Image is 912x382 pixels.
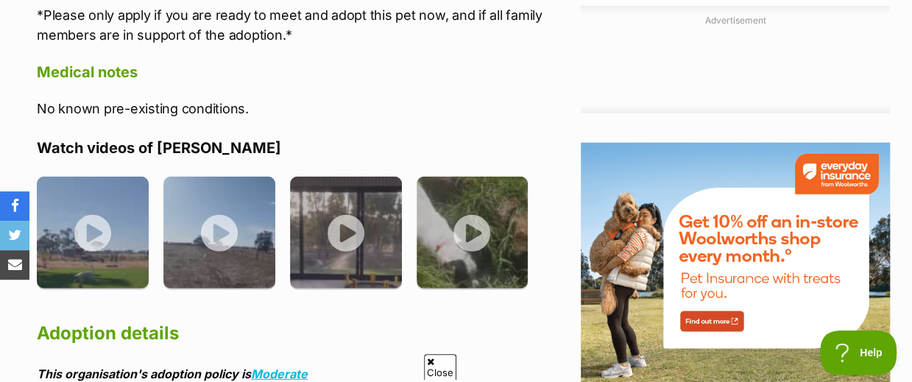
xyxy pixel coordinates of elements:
[37,317,542,350] h2: Adoption details
[37,99,542,119] p: No known pre-existing conditions.
[37,367,542,381] div: This organisation's adoption policy is
[820,330,897,375] iframe: Help Scout Beacon - Open
[163,177,275,289] img: tulif7r55xqfaphnucqf.jpg
[581,6,890,113] div: Advertisement
[417,177,529,289] img: ub8gx8wtlt1txvdmxhvn.jpg
[37,5,542,45] p: *Please only apply if you are ready to meet and adopt this pet now, and if all family members are...
[290,177,402,289] img: twlgjjbonbcmqgjivfzr.jpg
[424,354,456,380] span: Close
[37,63,542,82] h4: Medical notes
[251,367,308,381] a: Moderate
[37,177,149,289] img: lxluyr9iz8paoebqrmwl.jpg
[37,138,542,158] h4: Watch videos of [PERSON_NAME]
